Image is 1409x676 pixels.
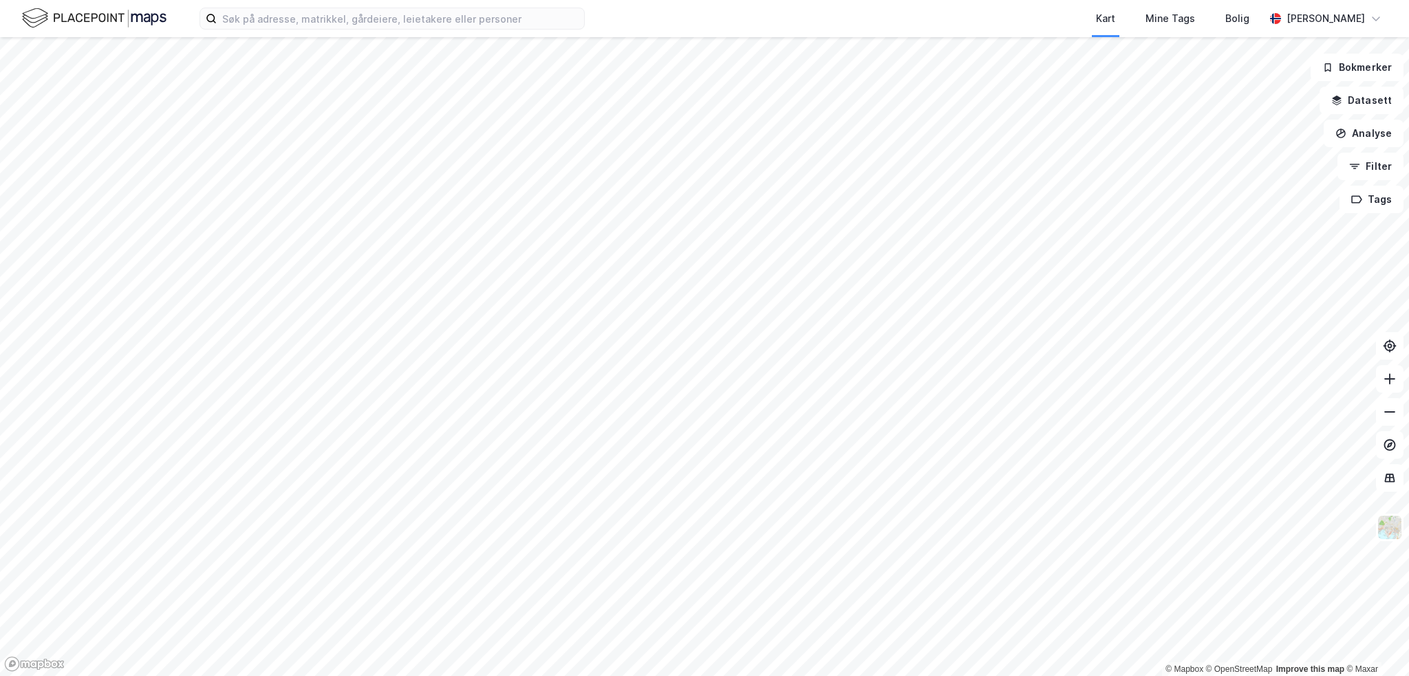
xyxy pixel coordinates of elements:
[4,656,65,672] a: Mapbox homepage
[1287,10,1365,27] div: [PERSON_NAME]
[1337,153,1403,180] button: Filter
[1320,87,1403,114] button: Datasett
[1146,10,1195,27] div: Mine Tags
[1340,610,1409,676] div: Kontrollprogram for chat
[1206,664,1273,674] a: OpenStreetMap
[1165,664,1203,674] a: Mapbox
[1340,610,1409,676] iframe: Chat Widget
[1311,54,1403,81] button: Bokmerker
[1276,664,1344,674] a: Improve this map
[1225,10,1249,27] div: Bolig
[1324,120,1403,147] button: Analyse
[1377,514,1403,541] img: Z
[22,6,166,30] img: logo.f888ab2527a4732fd821a326f86c7f29.svg
[217,8,584,29] input: Søk på adresse, matrikkel, gårdeiere, leietakere eller personer
[1096,10,1115,27] div: Kart
[1340,186,1403,213] button: Tags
